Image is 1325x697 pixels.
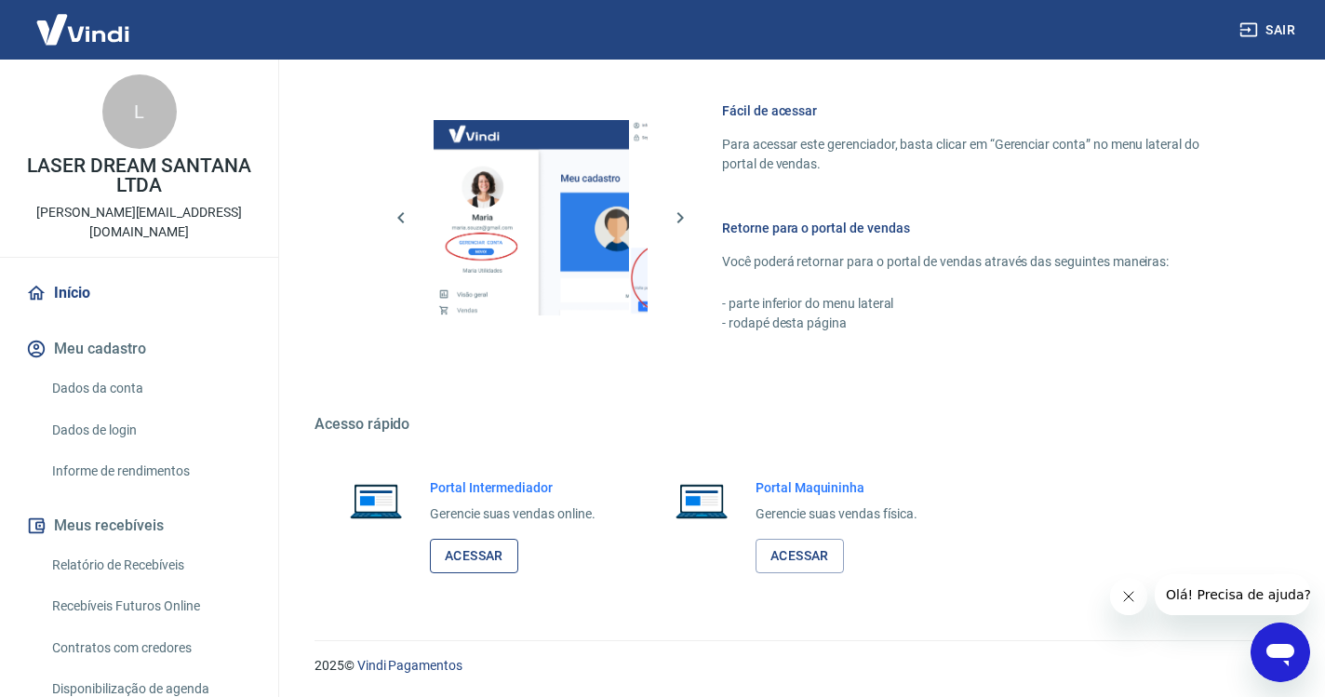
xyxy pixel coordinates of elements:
div: L [102,74,177,149]
h5: Acesso rápido [315,415,1280,434]
p: Gerencie suas vendas física. [756,504,917,524]
img: Imagem de um notebook aberto [662,478,741,523]
a: Dados da conta [45,369,256,408]
a: Acessar [430,539,518,573]
a: Acessar [756,539,844,573]
p: LASER DREAM SANTANA LTDA [15,156,263,195]
p: Você poderá retornar para o portal de vendas através das seguintes maneiras: [722,252,1236,272]
iframe: Fechar mensagem [1110,578,1147,615]
p: - parte inferior do menu lateral [722,294,1236,314]
a: Informe de rendimentos [45,452,256,490]
p: 2025 © [315,656,1280,676]
iframe: Botão para abrir a janela de mensagens [1251,623,1310,682]
a: Contratos com credores [45,629,256,667]
span: Olá! Precisa de ajuda? [11,13,156,28]
h6: Portal Maquininha [756,478,917,497]
img: Imagem da dashboard mostrando um botão para voltar ao gerenciamento de vendas da maquininha com o... [629,120,824,315]
img: Imagem da dashboard mostrando o botão de gerenciar conta na sidebar no lado esquerdo [434,120,629,315]
img: Imagem de um notebook aberto [337,478,415,523]
button: Meus recebíveis [22,505,256,546]
a: Início [22,273,256,314]
button: Meu cadastro [22,328,256,369]
a: Recebíveis Futuros Online [45,587,256,625]
img: Vindi [22,1,143,58]
h6: Retorne para o portal de vendas [722,219,1236,237]
a: Dados de login [45,411,256,449]
p: Para acessar este gerenciador, basta clicar em “Gerenciar conta” no menu lateral do portal de ven... [722,135,1236,174]
button: Sair [1236,13,1303,47]
p: Gerencie suas vendas online. [430,504,596,524]
iframe: Mensagem da empresa [1155,574,1310,615]
h6: Portal Intermediador [430,478,596,497]
a: Vindi Pagamentos [357,658,462,673]
p: - rodapé desta página [722,314,1236,333]
a: Relatório de Recebíveis [45,546,256,584]
p: [PERSON_NAME][EMAIL_ADDRESS][DOMAIN_NAME] [15,203,263,242]
h6: Fácil de acessar [722,101,1236,120]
